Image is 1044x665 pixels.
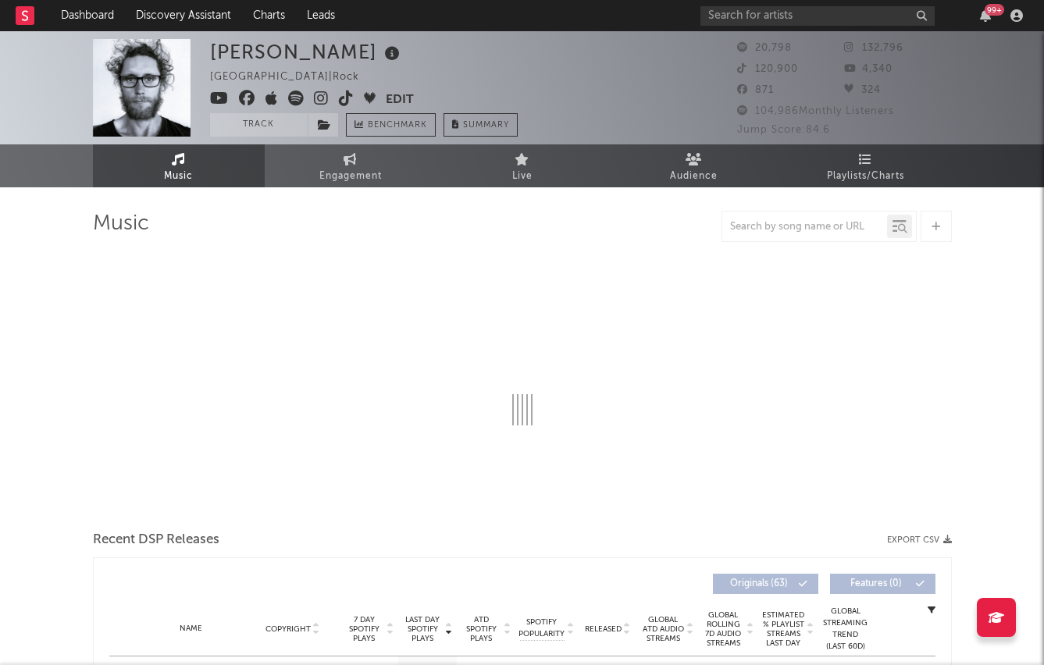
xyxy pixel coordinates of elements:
[512,167,533,186] span: Live
[700,6,935,26] input: Search for artists
[164,167,193,186] span: Music
[822,606,869,653] div: Global Streaming Trend (Last 60D)
[585,624,622,634] span: Released
[346,113,436,137] a: Benchmark
[642,615,685,643] span: Global ATD Audio Streams
[702,610,745,648] span: Global Rolling 7D Audio Streams
[737,125,830,135] span: Jump Score: 84.6
[840,579,912,589] span: Features ( 0 )
[737,106,894,116] span: 104,986 Monthly Listeners
[844,64,893,74] span: 4,340
[319,167,382,186] span: Engagement
[265,624,311,634] span: Copyright
[980,9,991,22] button: 99+
[518,617,565,640] span: Spotify Popularity
[762,610,805,648] span: Estimated % Playlist Streams Last Day
[463,121,509,130] span: Summary
[844,43,903,53] span: 132,796
[368,116,427,135] span: Benchmark
[713,574,818,594] button: Originals(63)
[830,574,935,594] button: Features(0)
[444,113,518,137] button: Summary
[402,615,444,643] span: Last Day Spotify Plays
[210,39,404,65] div: [PERSON_NAME]
[608,144,780,187] a: Audience
[265,144,436,187] a: Engagement
[780,144,952,187] a: Playlists/Charts
[436,144,608,187] a: Live
[670,167,718,186] span: Audience
[737,85,774,95] span: 871
[93,144,265,187] a: Music
[737,43,792,53] span: 20,798
[827,167,904,186] span: Playlists/Charts
[723,579,795,589] span: Originals ( 63 )
[344,615,385,643] span: 7 Day Spotify Plays
[737,64,798,74] span: 120,900
[210,68,377,87] div: [GEOGRAPHIC_DATA] | Rock
[985,4,1004,16] div: 99 +
[844,85,881,95] span: 324
[210,113,308,137] button: Track
[461,615,502,643] span: ATD Spotify Plays
[141,623,243,635] div: Name
[386,91,414,110] button: Edit
[93,531,219,549] span: Recent DSP Releases
[887,535,952,545] button: Export CSV
[722,221,887,233] input: Search by song name or URL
